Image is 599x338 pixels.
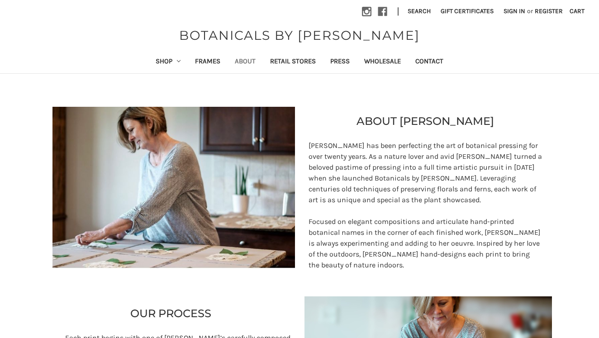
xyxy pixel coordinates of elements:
[394,5,403,19] li: |
[130,305,211,322] p: OUR PROCESS
[263,51,323,73] a: Retail Stores
[188,51,228,73] a: Frames
[357,51,408,73] a: Wholesale
[323,51,357,73] a: Press
[148,51,188,73] a: Shop
[357,113,494,129] p: ABOUT [PERSON_NAME]
[309,216,542,271] p: Focused on elegant compositions and articulate hand-printed botanical names in the corner of each...
[408,51,451,73] a: Contact
[309,140,542,205] p: [PERSON_NAME] has been perfecting the art of botanical pressing for over twenty years. As a natur...
[228,51,263,73] a: About
[570,7,585,15] span: Cart
[526,6,534,16] span: or
[175,26,424,45] a: BOTANICALS BY [PERSON_NAME]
